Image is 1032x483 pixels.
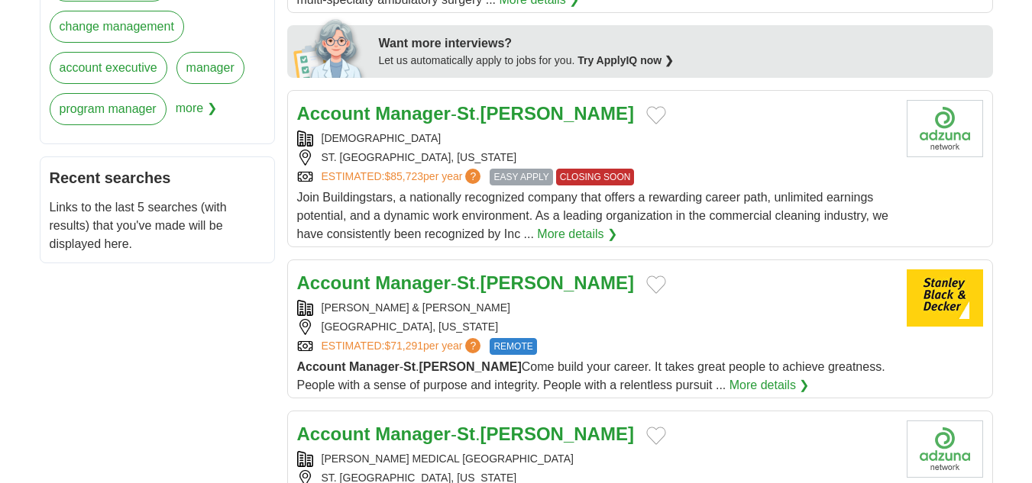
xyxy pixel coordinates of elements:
[646,427,666,445] button: Add to favorite jobs
[50,52,167,84] a: account executive
[293,17,367,78] img: apply-iq-scientist.png
[375,272,451,293] strong: Manager
[322,301,510,314] a: [PERSON_NAME] & [PERSON_NAME]
[375,423,451,444] strong: Manager
[50,198,265,253] p: Links to the last 5 searches (with results) that you've made will be displayed here.
[730,376,810,394] a: More details ❯
[490,169,552,185] span: EASY APPLY
[384,170,423,182] span: $85,723
[297,319,895,335] div: [GEOGRAPHIC_DATA], [US_STATE]
[297,130,895,147] div: [DEMOGRAPHIC_DATA]
[480,423,634,444] strong: [PERSON_NAME]
[322,169,484,185] a: ESTIMATED:$85,723per year?
[297,423,370,444] strong: Account
[577,54,674,66] a: Try ApplyIQ now ❯
[379,53,984,69] div: Let us automatically apply to jobs for you.
[349,360,400,373] strong: Manager
[419,360,522,373] strong: [PERSON_NAME]
[50,11,184,43] a: change management
[297,451,895,467] div: [PERSON_NAME] MEDICAL [GEOGRAPHIC_DATA]
[465,338,480,353] span: ?
[457,272,475,293] strong: St
[297,191,888,240] span: Join Buildingstars, a nationally recognized company that offers a rewarding career path, unlimite...
[457,423,475,444] strong: St
[297,423,634,444] a: Account Manager-St.[PERSON_NAME]
[907,420,983,478] img: Company logo
[465,169,480,184] span: ?
[480,103,634,124] strong: [PERSON_NAME]
[907,100,983,157] img: Company logo
[176,52,244,84] a: manager
[537,225,617,243] a: More details ❯
[297,150,895,166] div: ST. [GEOGRAPHIC_DATA], [US_STATE]
[176,93,217,134] span: more ❯
[403,360,416,373] strong: St
[457,103,475,124] strong: St
[379,34,984,53] div: Want more interviews?
[646,106,666,124] button: Add to favorite jobs
[50,166,265,189] h2: Recent searches
[297,360,346,373] strong: Account
[297,103,370,124] strong: Account
[907,269,983,327] img: Stanley Black & Decker logo
[297,272,634,293] a: Account Manager-St.[PERSON_NAME]
[556,169,635,185] span: CLOSING SOON
[480,272,634,293] strong: [PERSON_NAME]
[646,275,666,294] button: Add to favorite jobs
[297,272,370,293] strong: Account
[297,103,634,124] a: Account Manager-St.[PERSON_NAME]
[384,340,423,352] span: $71,291
[50,93,167,125] a: program manager
[322,338,484,355] a: ESTIMATED:$71,291per year?
[490,338,536,355] span: REMOTE
[297,360,885,391] span: - . Come build your career. It takes great people to achieve greatness. People with a sense of pu...
[375,103,451,124] strong: Manager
